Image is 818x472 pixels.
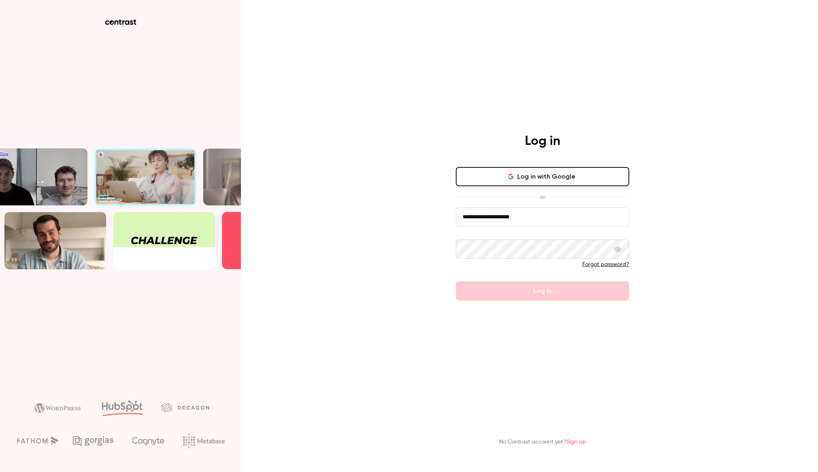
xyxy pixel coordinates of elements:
button: Log in with Google [456,167,629,186]
a: Forgot password? [582,262,629,267]
p: No Contrast account yet? [499,438,586,446]
span: or [536,193,549,201]
img: decagon [161,403,209,412]
a: Sign up [566,439,586,445]
h4: Log in [525,133,560,149]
